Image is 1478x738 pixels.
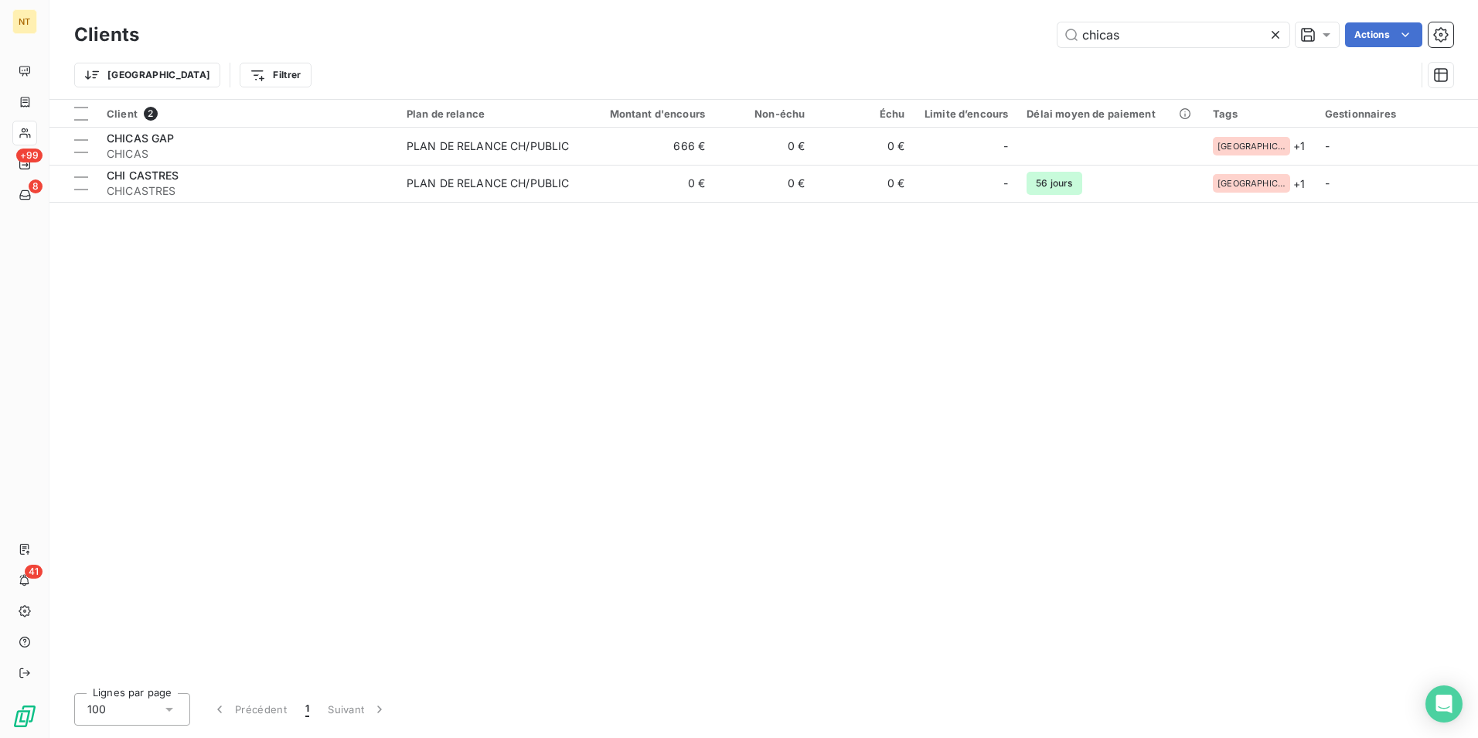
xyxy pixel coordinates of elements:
td: 666 € [581,128,714,165]
span: +99 [16,149,43,162]
div: Échu [823,108,904,120]
span: 8 [29,179,43,193]
div: PLAN DE RELANCE CH/PUBLIC [407,138,570,154]
img: Logo LeanPay [12,704,37,729]
span: + 1 [1293,138,1305,154]
td: 0 € [814,165,914,202]
button: [GEOGRAPHIC_DATA] [74,63,220,87]
span: - [1003,176,1008,191]
div: PLAN DE RELANCE CH/PUBLIC [407,176,570,191]
div: Montant d'encours [590,108,705,120]
button: 1 [296,693,318,726]
button: Précédent [203,693,296,726]
div: Plan de relance [407,108,571,120]
span: 100 [87,702,106,717]
td: 0 € [714,128,814,165]
button: Suivant [318,693,397,726]
div: Tags [1213,108,1306,120]
span: - [1325,139,1330,152]
td: 0 € [581,165,714,202]
div: Non-échu [724,108,805,120]
span: - [1003,138,1008,154]
div: Open Intercom Messenger [1425,685,1463,723]
span: CHICAS [107,146,388,162]
span: [GEOGRAPHIC_DATA] [1217,179,1286,188]
span: - [1325,176,1330,190]
div: Délai moyen de paiement [1027,108,1194,120]
span: 1 [305,702,309,717]
span: + 1 [1293,176,1305,192]
td: 0 € [714,165,814,202]
span: 2 [144,107,158,121]
div: Gestionnaires [1325,108,1469,120]
input: Rechercher [1057,22,1289,47]
h3: Clients [74,21,139,49]
span: [GEOGRAPHIC_DATA] [1217,142,1286,151]
button: Filtrer [240,63,311,87]
div: Limite d’encours [924,108,1009,120]
span: Client [107,108,138,120]
span: CHI CASTRES [107,169,179,182]
span: CHICAS GAP [107,132,175,145]
span: 56 jours [1027,172,1081,195]
div: NT [12,9,37,34]
span: 41 [25,565,43,579]
button: Actions [1345,22,1422,47]
span: CHICASTRES [107,183,388,199]
td: 0 € [814,128,914,165]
